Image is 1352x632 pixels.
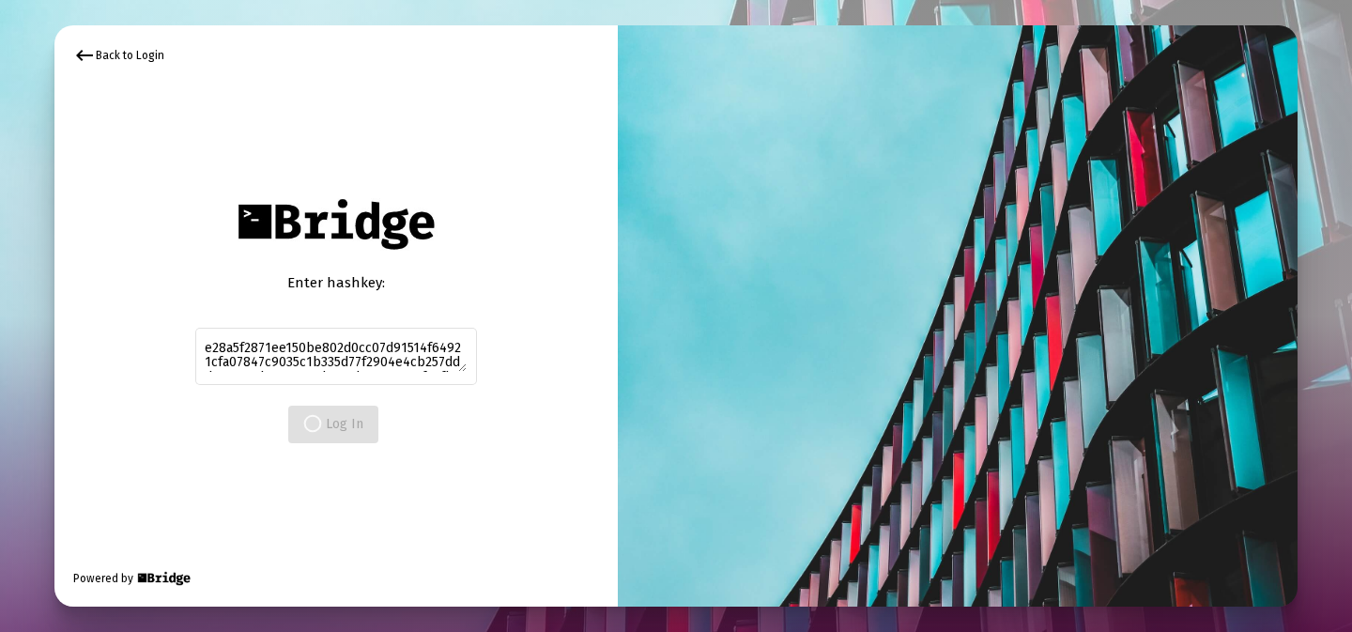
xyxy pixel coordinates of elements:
[303,416,363,432] span: Log In
[195,273,477,292] div: Enter hashkey:
[135,569,192,588] img: Bridge Financial Technology Logo
[228,189,443,259] img: Bridge Financial Technology Logo
[288,406,378,443] button: Log In
[73,44,96,67] mat-icon: keyboard_backspace
[73,569,192,588] div: Powered by
[73,44,164,67] div: Back to Login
